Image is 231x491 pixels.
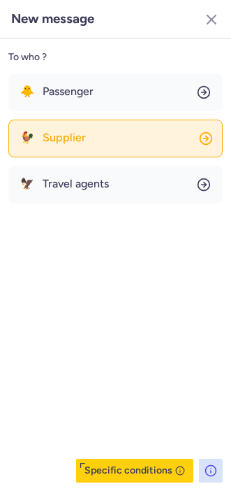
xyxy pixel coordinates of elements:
button: 🐓Supplier [8,120,223,157]
span: 🐓 [20,131,34,144]
button: Specific conditions [76,459,193,483]
span: To who ? [8,47,47,68]
span: Passenger [43,85,94,98]
span: Supplier [43,131,86,144]
h3: New message [11,11,94,27]
span: 🦅 [20,178,34,190]
span: 🐥 [20,85,34,98]
button: 🦅Travel agents [8,166,223,204]
span: Travel agents [43,178,109,190]
button: 🐥Passenger [8,73,223,111]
